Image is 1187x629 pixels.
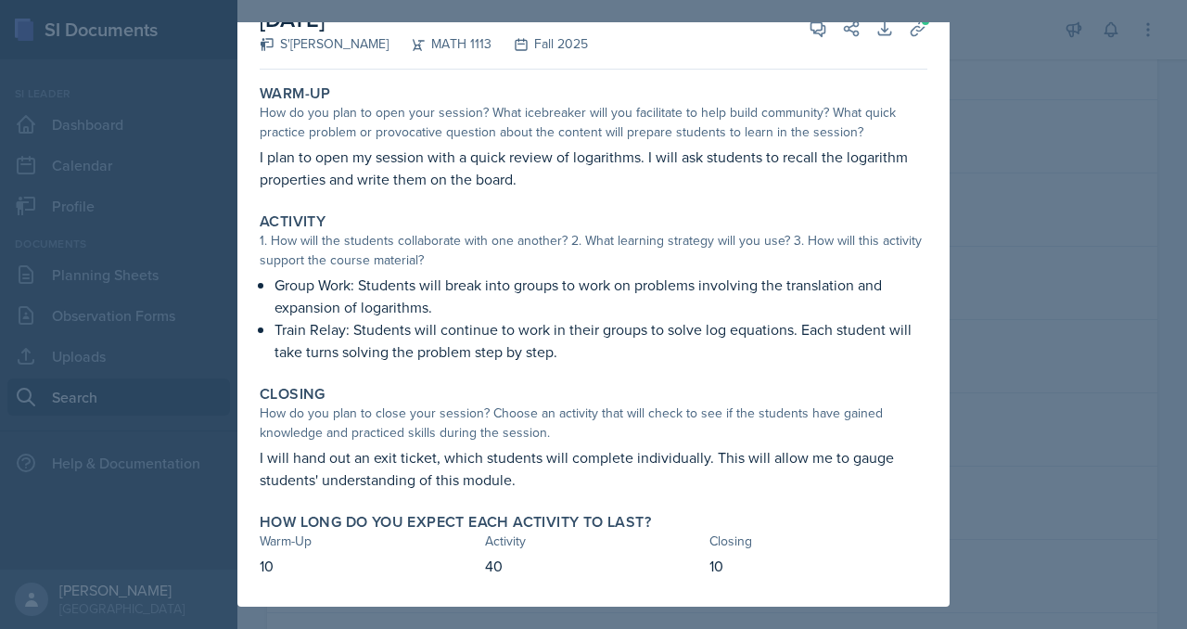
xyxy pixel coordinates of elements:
[485,532,703,551] div: Activity
[260,513,651,532] label: How long do you expect each activity to last?
[709,555,927,577] p: 10
[274,318,927,363] p: Train Relay: Students will continue to work in their groups to solve log equations. Each student ...
[709,532,927,551] div: Closing
[260,231,927,270] div: 1. How will the students collaborate with one another? 2. What learning strategy will you use? 3....
[260,446,927,491] p: I will hand out an exit ticket, which students will complete individually. This will allow me to ...
[260,146,927,190] p: I plan to open my session with a quick review of logarithms. I will ask students to recall the lo...
[491,34,588,54] div: Fall 2025
[260,555,478,577] p: 10
[260,532,478,551] div: Warm-Up
[389,34,491,54] div: MATH 1113
[260,103,927,142] div: How do you plan to open your session? What icebreaker will you facilitate to help build community...
[260,84,331,103] label: Warm-Up
[260,385,325,404] label: Closing
[260,212,325,231] label: Activity
[260,404,927,443] div: How do you plan to close your session? Choose an activity that will check to see if the students ...
[274,274,927,318] p: Group Work: Students will break into groups to work on problems involving the translation and exp...
[485,555,703,577] p: 40
[260,34,389,54] div: S'[PERSON_NAME]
